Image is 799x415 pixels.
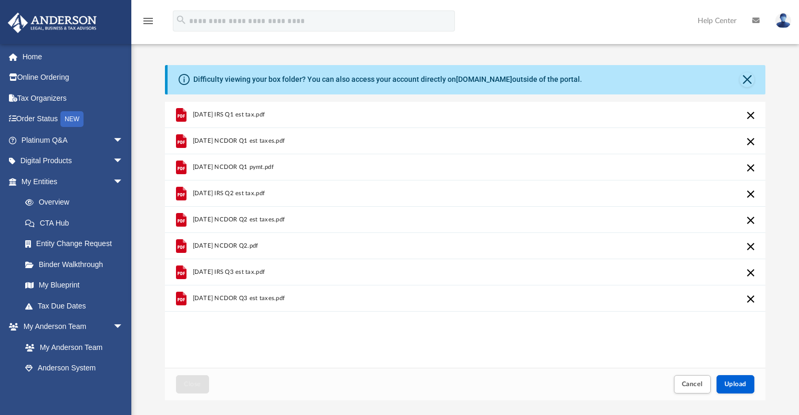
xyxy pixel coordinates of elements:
a: Entity Change Request [15,233,139,254]
a: Anderson System [15,358,134,379]
button: Cancel this upload [744,293,757,305]
div: NEW [60,111,84,127]
span: [DATE] NCDOR Q2.pdf [192,242,258,249]
button: Cancel this upload [744,135,757,148]
span: [DATE] IRS Q2 est tax.pdf [192,190,265,197]
button: Cancel this upload [744,267,757,279]
a: Platinum Q&Aarrow_drop_down [7,130,139,151]
span: arrow_drop_down [113,130,134,151]
button: Cancel this upload [744,162,757,174]
button: Cancel this upload [744,214,757,227]
span: arrow_drop_down [113,151,134,172]
a: My Entitiesarrow_drop_down [7,171,139,192]
div: Upload [165,102,766,400]
a: Client Referrals [15,378,134,399]
a: Home [7,46,139,67]
button: Cancel [674,375,711,393]
span: arrow_drop_down [113,316,134,338]
a: My Blueprint [15,275,134,296]
i: menu [142,15,154,27]
span: arrow_drop_down [113,171,134,193]
a: My Anderson Team [15,337,129,358]
a: Binder Walkthrough [15,254,139,275]
a: Order StatusNEW [7,109,139,130]
button: Cancel this upload [744,188,757,200]
span: Cancel [682,381,703,387]
span: [DATE] NCDOR Q1 est taxes.pdf [192,137,285,144]
button: Cancel this upload [744,240,757,253]
button: Close [176,375,209,393]
div: grid [165,102,766,368]
i: search [175,14,187,26]
span: Close [184,381,201,387]
div: Difficulty viewing your box folder? You can also access your account directly on outside of the p... [193,74,582,85]
a: [DOMAIN_NAME] [456,75,512,83]
a: My Anderson Teamarrow_drop_down [7,316,134,337]
a: Digital Productsarrow_drop_down [7,151,139,172]
a: CTA Hub [15,212,139,233]
span: [DATE] IRS Q1 est tax.pdf [192,111,265,118]
a: Overview [15,192,139,213]
a: menu [142,20,154,27]
img: User Pic [775,13,791,28]
button: Cancel this upload [744,109,757,122]
span: [DATE] NCDOR Q1 pymt.pdf [192,164,273,171]
a: Tax Due Dates [15,295,139,316]
span: [DATE] IRS Q3 est tax.pdf [192,269,265,275]
span: [DATE] NCDOR Q3 est taxes.pdf [192,295,285,302]
span: [DATE] NCDOR Q2 est taxes.pdf [192,216,285,223]
a: Online Ordering [7,67,139,88]
img: Anderson Advisors Platinum Portal [5,13,100,33]
button: Close [740,72,754,87]
a: Tax Organizers [7,88,139,109]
